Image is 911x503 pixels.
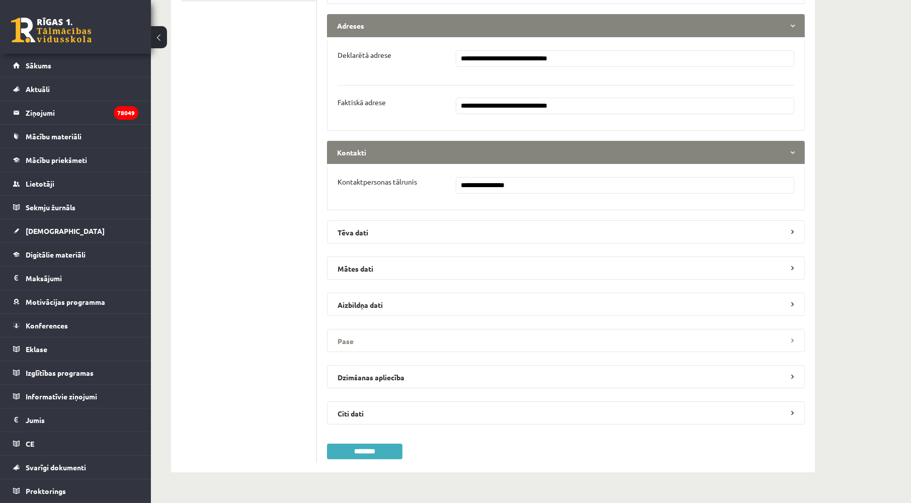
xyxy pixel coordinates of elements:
[13,408,138,432] a: Jumis
[26,132,81,141] span: Mācību materiāli
[13,432,138,455] a: CE
[26,415,45,425] span: Jumis
[26,101,138,124] legend: Ziņojumi
[26,486,66,495] span: Proktorings
[114,106,138,120] i: 78049
[327,141,805,164] legend: Kontakti
[26,203,75,212] span: Sekmju žurnāls
[338,98,386,107] p: Faktiskā adrese
[327,14,805,37] legend: Adreses
[26,345,47,354] span: Eklase
[13,479,138,502] a: Proktorings
[13,54,138,77] a: Sākums
[13,290,138,313] a: Motivācijas programma
[13,267,138,290] a: Maksājumi
[13,361,138,384] a: Izglītības programas
[13,77,138,101] a: Aktuāli
[327,329,805,352] legend: Pase
[327,293,805,316] legend: Aizbildņa dati
[13,243,138,266] a: Digitālie materiāli
[26,368,94,377] span: Izglītības programas
[11,18,92,43] a: Rīgas 1. Tālmācības vidusskola
[13,148,138,172] a: Mācību priekšmeti
[13,219,138,242] a: [DEMOGRAPHIC_DATA]
[13,338,138,361] a: Eklase
[26,61,51,70] span: Sākums
[26,155,87,164] span: Mācību priekšmeti
[26,297,105,306] span: Motivācijas programma
[26,250,86,259] span: Digitālie materiāli
[26,321,68,330] span: Konferences
[327,257,805,280] legend: Mātes dati
[338,177,417,186] p: Kontaktpersonas tālrunis
[26,179,54,188] span: Lietotāji
[13,314,138,337] a: Konferences
[13,125,138,148] a: Mācību materiāli
[338,50,391,59] p: Deklarētā adrese
[26,267,138,290] legend: Maksājumi
[13,172,138,195] a: Lietotāji
[327,401,805,425] legend: Citi dati
[13,101,138,124] a: Ziņojumi78049
[13,385,138,408] a: Informatīvie ziņojumi
[26,463,86,472] span: Svarīgi dokumenti
[26,392,97,401] span: Informatīvie ziņojumi
[26,439,34,448] span: CE
[13,196,138,219] a: Sekmju žurnāls
[327,365,805,388] legend: Dzimšanas apliecība
[327,220,805,243] legend: Tēva dati
[26,226,105,235] span: [DEMOGRAPHIC_DATA]
[13,456,138,479] a: Svarīgi dokumenti
[26,85,50,94] span: Aktuāli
